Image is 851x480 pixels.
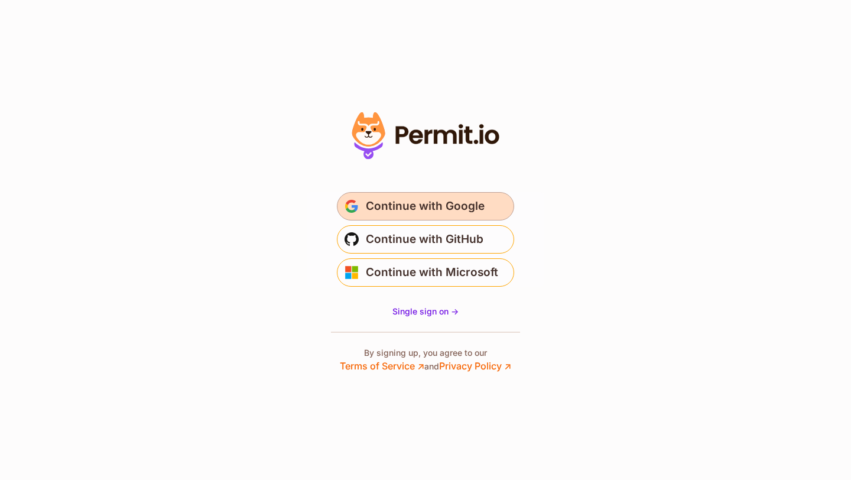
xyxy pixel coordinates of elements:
[392,306,459,316] span: Single sign on ->
[337,225,514,254] button: Continue with GitHub
[439,360,511,372] a: Privacy Policy ↗
[366,197,485,216] span: Continue with Google
[337,258,514,287] button: Continue with Microsoft
[392,306,459,317] a: Single sign on ->
[366,230,483,249] span: Continue with GitHub
[337,192,514,220] button: Continue with Google
[340,360,424,372] a: Terms of Service ↗
[340,347,511,373] p: By signing up, you agree to our and
[366,263,498,282] span: Continue with Microsoft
